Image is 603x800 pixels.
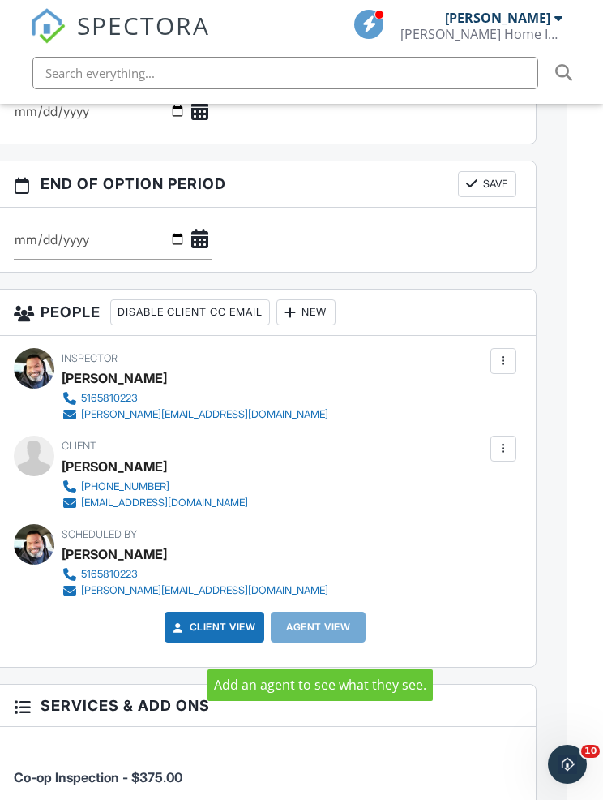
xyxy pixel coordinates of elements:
[548,745,587,784] iframe: Intercom live chat
[400,26,562,42] div: Jason Home Inspection
[30,22,210,56] a: SPECTORA
[14,220,212,260] input: Select Date
[30,8,66,44] img: The Best Home Inspection Software - Spectora
[14,769,182,785] span: Co-op Inspection - $375.00
[81,392,138,405] div: 5165810223
[62,406,328,423] a: [PERSON_NAME][EMAIL_ADDRESS][DOMAIN_NAME]
[458,171,516,197] button: Save
[62,440,96,452] span: Client
[81,480,169,493] div: [PHONE_NUMBER]
[32,57,538,89] input: Search everything...
[62,566,328,583] a: 5165810223
[110,299,270,325] div: Disable Client CC Email
[62,390,328,406] a: 5165810223
[81,497,248,510] div: [EMAIL_ADDRESS][DOMAIN_NAME]
[62,583,328,599] a: [PERSON_NAME][EMAIL_ADDRESS][DOMAIN_NAME]
[62,542,167,566] div: [PERSON_NAME]
[14,739,516,800] li: Service: Co-op Inspection
[81,408,328,421] div: [PERSON_NAME][EMAIL_ADDRESS][DOMAIN_NAME]
[62,528,137,540] span: Scheduled By
[81,568,138,581] div: 5165810223
[14,92,212,131] input: Select Date
[581,745,600,758] span: 10
[41,173,226,195] span: End of Option Period
[62,495,248,511] a: [EMAIL_ADDRESS][DOMAIN_NAME]
[77,8,210,42] span: SPECTORA
[276,299,336,325] div: New
[62,352,118,364] span: Inspector
[445,10,550,26] div: [PERSON_NAME]
[81,584,328,597] div: [PERSON_NAME][EMAIL_ADDRESS][DOMAIN_NAME]
[62,454,167,479] div: [PERSON_NAME]
[62,366,167,390] div: [PERSON_NAME]
[62,479,248,495] a: [PHONE_NUMBER]
[170,619,256,635] a: Client View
